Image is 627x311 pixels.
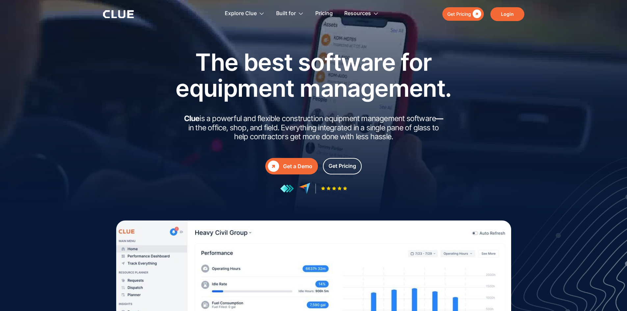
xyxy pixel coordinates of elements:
[323,158,362,174] a: Get Pricing
[225,3,257,24] div: Explore Clue
[166,49,462,101] h1: The best software for equipment management.
[321,186,347,191] img: Five-star rating icon
[268,161,279,172] div: 
[283,162,312,170] div: Get a Demo
[436,114,443,123] strong: —
[299,183,310,194] img: reviews at capterra
[490,7,524,21] a: Login
[184,114,200,123] strong: Clue
[594,279,627,311] iframe: Chat Widget
[315,3,333,24] a: Pricing
[344,3,371,24] div: Resources
[442,7,484,21] a: Get Pricing
[344,3,379,24] div: Resources
[447,10,471,18] div: Get Pricing
[328,162,356,170] div: Get Pricing
[182,114,445,142] h2: is a powerful and flexible construction equipment management software in the office, shop, and fi...
[265,158,318,174] a: Get a Demo
[280,184,294,193] img: reviews at getapp
[225,3,265,24] div: Explore Clue
[276,3,296,24] div: Built for
[276,3,304,24] div: Built for
[471,10,481,18] div: 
